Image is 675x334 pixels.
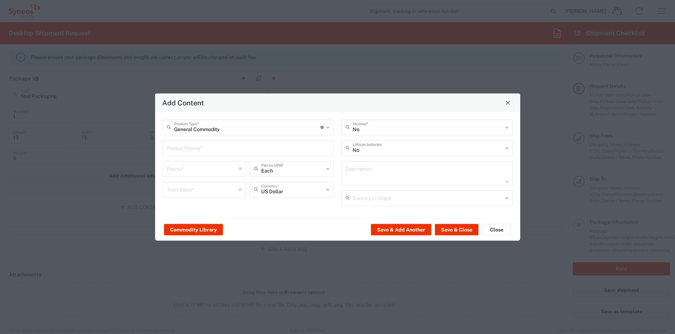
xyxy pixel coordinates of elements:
[162,98,204,108] h4: Add Content
[482,224,511,235] button: Close
[164,224,223,235] button: Commodity Library
[503,98,513,108] button: Close
[435,224,478,235] button: Save & Close
[371,224,431,235] button: Save & Add Another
